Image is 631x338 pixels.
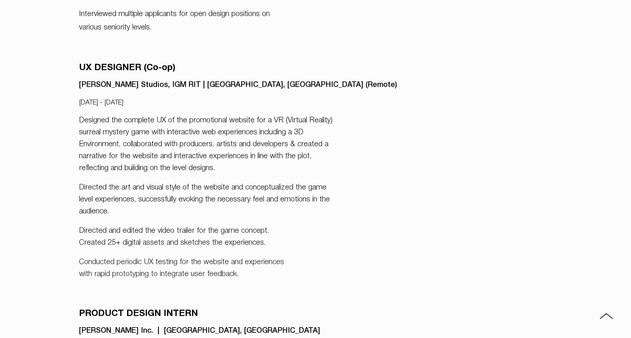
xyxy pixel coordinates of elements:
span: PRODUCT DESIGN INTERN [79,310,198,318]
span: [PERSON_NAME] Studios, IGM RIT | [GEOGRAPHIC_DATA], [GEOGRAPHIC_DATA] (Remote) [79,82,397,88]
span: [PERSON_NAME] Inc. | [GEOGRAPHIC_DATA], [GEOGRAPHIC_DATA] [79,328,320,334]
span: Designed the complete UX of the promotional website for a VR (Virtual Reality) surreal mystery ga... [79,117,332,172]
span: UX DESIGNER (Co-op) [79,64,176,72]
span: Directed the art and visual style of the website and conceptualized the game level experiences, s... [79,184,330,215]
span: [DATE] - [DATE] [79,100,123,106]
span: Conducted periodic UX testing for the website and experiences with rapid prototyping to integrate... [79,259,284,278]
span: Directed and edited the video trailer for the game concept. Created 25+ digital assets and sketch... [79,228,269,246]
span: Interviewed multiple applicants for open design positions on various seniority levels. [79,11,270,31]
